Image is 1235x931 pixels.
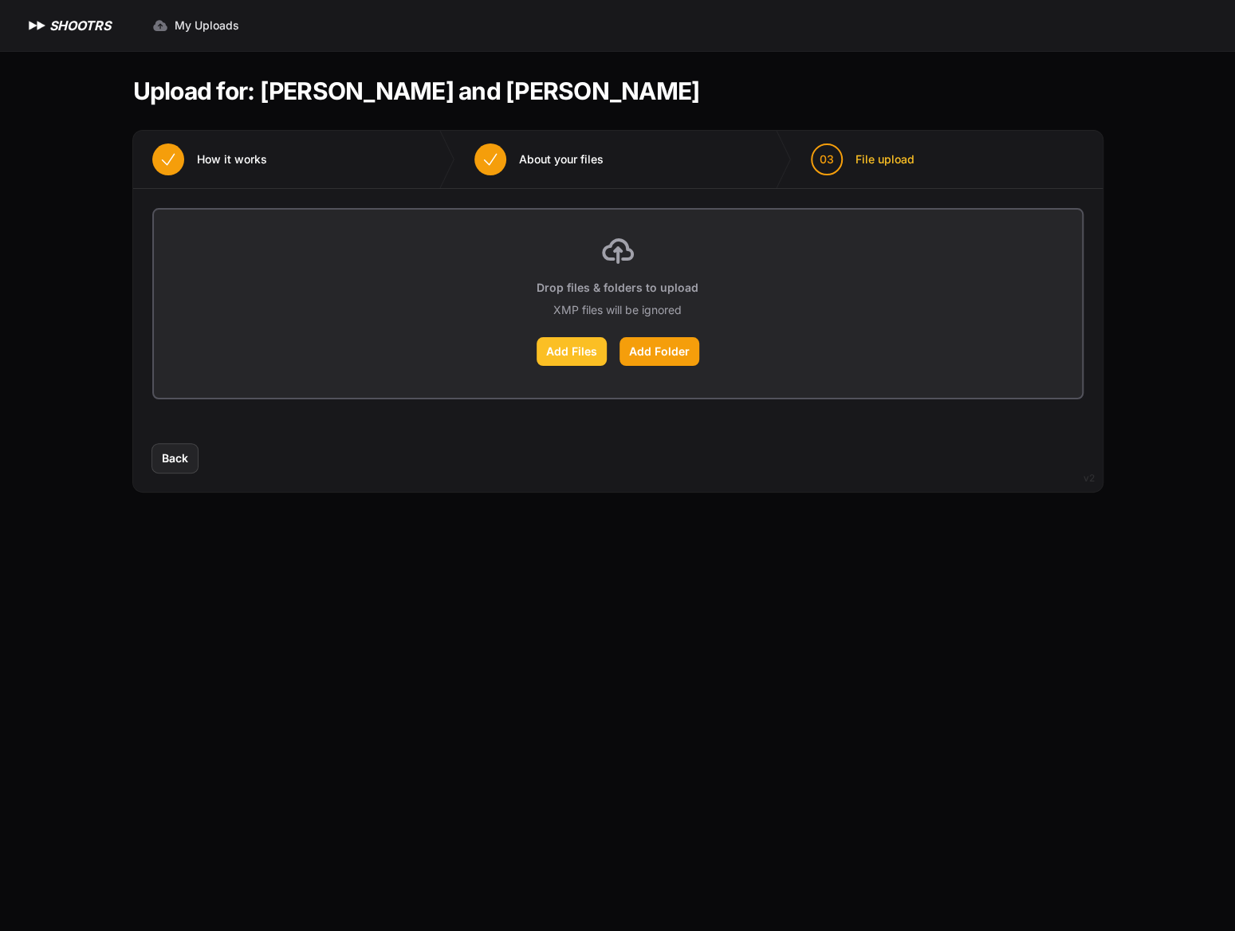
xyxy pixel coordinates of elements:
div: v2 [1084,469,1095,488]
img: SHOOTRS [26,16,49,35]
span: How it works [197,151,267,167]
span: File upload [855,151,914,167]
button: About your files [455,131,623,188]
span: 03 [820,151,834,167]
p: Drop files & folders to upload [537,280,698,296]
label: Add Files [537,337,607,366]
a: My Uploads [143,11,249,40]
span: Back [162,450,188,466]
span: My Uploads [175,18,239,33]
button: 03 File upload [792,131,934,188]
a: SHOOTRS SHOOTRS [26,16,111,35]
p: XMP files will be ignored [553,302,682,318]
span: About your files [519,151,604,167]
label: Add Folder [619,337,699,366]
button: Back [152,444,198,473]
button: How it works [133,131,286,188]
h1: SHOOTRS [49,16,111,35]
h1: Upload for: [PERSON_NAME] and [PERSON_NAME] [133,77,700,105]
